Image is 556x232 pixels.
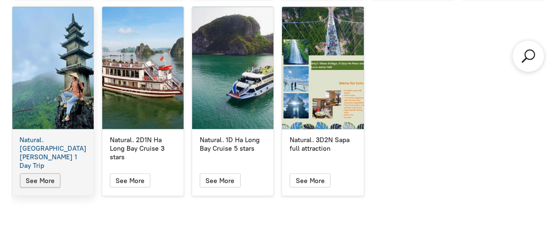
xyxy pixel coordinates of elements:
[290,174,330,188] button: See More
[116,177,145,185] span: See More
[282,136,363,153] a: Natural. 3D2N Sapa full attraction
[200,174,240,188] button: See More
[110,136,176,162] div: Natural. 2D1N Ha Long Bay Cruise 3 stars
[20,174,60,188] button: See More
[110,174,150,188] button: See More
[102,136,184,162] a: Natural. 2D1N Ha Long Bay Cruise 3 stars
[520,48,537,65] a: Search products
[290,136,356,153] div: Natural. 3D2N Sapa full attraction
[192,7,273,129] a: Natural. 1D Ha Long Bay Cruise 5 stars
[20,136,86,171] div: Natural. [GEOGRAPHIC_DATA][PERSON_NAME] 1 Day Trip
[282,7,363,129] a: Natural. 3D2N Sapa full attraction
[12,7,94,129] a: Natural. Ninh Binh 1 Day Trip
[26,177,55,185] span: See More
[102,7,184,129] a: Natural. 2D1N Ha Long Bay Cruise 3 stars
[200,136,266,153] div: Natural. 1D Ha Long Bay Cruise 5 stars
[205,177,234,185] span: See More
[192,136,273,153] a: Natural. 1D Ha Long Bay Cruise 5 stars
[296,177,325,185] span: See More
[12,136,94,171] a: Natural. [GEOGRAPHIC_DATA][PERSON_NAME] 1 Day Trip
